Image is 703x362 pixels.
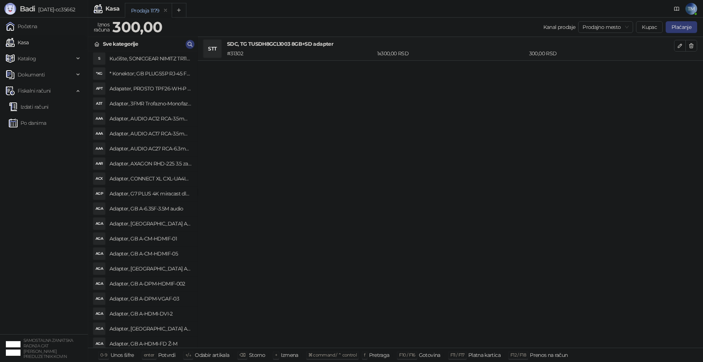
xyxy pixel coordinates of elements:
[93,338,105,350] div: AGA
[109,263,191,275] h4: Adapter, [GEOGRAPHIC_DATA] A-CMU3-LAN-05 hub
[35,6,75,13] span: [DATE]-cc35662
[93,53,105,64] div: S
[227,40,674,48] h4: SDC, TG TUSDH8GCL1003 8GB+SD adapter
[18,83,51,98] span: Fiskalni računi
[172,3,186,18] button: Add tab
[6,341,21,356] img: 64x64-companyLogo-ae27db6e-dfce-48a1-b68e-83471bd1bffd.png
[93,248,105,260] div: AGA
[281,350,298,360] div: Izmena
[109,248,191,260] h4: Adapter, GB A-CM-HDMIF-05
[636,21,663,33] button: Kupac
[275,352,277,358] span: +
[93,143,105,154] div: AAA
[93,158,105,169] div: AAR
[100,352,107,358] span: 0-9
[109,188,191,199] h4: Adapter, G7 PLUS 4K miracast dlna airplay za TV
[93,83,105,94] div: APT
[93,233,105,245] div: AGA
[93,203,105,214] div: AGA
[18,51,36,66] span: Katalog
[93,293,105,305] div: AGA
[109,128,191,139] h4: Adapter, AUDIO AC17 RCA-3.5mm stereo
[161,7,170,14] button: remove
[204,40,221,57] div: STT
[109,173,191,184] h4: Adapter, CONNECT XL CXL-UA4IN1 putni univerzalni
[4,3,16,15] img: Logo
[376,49,528,57] div: 1 x 300,00 RSD
[111,350,134,360] div: Unos šifre
[93,263,105,275] div: AGA
[185,352,191,358] span: ↑/↓
[468,350,501,360] div: Platna kartica
[109,68,191,79] h4: * Konektor; GB PLUG5SP RJ-45 FTP Kat.5
[88,51,197,348] div: grid
[9,100,49,114] a: Izdati računi
[6,19,37,34] a: Početna
[510,352,526,358] span: F12 / F18
[195,350,229,360] div: Odabir artikala
[109,308,191,320] h4: Adapter, GB A-HDMI-DVI-2
[543,23,576,31] div: Kanal prodaje
[671,3,682,15] a: Dokumentacija
[369,350,390,360] div: Pretraga
[109,338,191,350] h4: Adapter, GB A-HDMI-FD Ž-M
[109,98,191,109] h4: Adapter, 3FMR Trofazno-Monofazni
[528,49,676,57] div: 300,00 RSD
[105,6,119,12] div: Kasa
[93,173,105,184] div: ACX
[93,98,105,109] div: A3T
[93,188,105,199] div: AGP
[112,18,162,36] strong: 300,00
[109,278,191,290] h4: Adapter, GB A-DPM-HDMIF-002
[109,113,191,124] h4: Adapter, AUDIO AC12 RCA-3.5mm mono
[92,20,111,34] div: Iznos računa
[239,352,245,358] span: ⌫
[131,7,159,15] div: Prodaja 1179
[530,350,568,360] div: Prenos na račun
[109,218,191,229] h4: Adapter, [GEOGRAPHIC_DATA] A-AC-UKEU-001 UK na EU 7.5A
[6,35,29,50] a: Kasa
[109,83,191,94] h4: Adapater, PROSTO TPF26-WH-P razdelnik
[109,323,191,335] h4: Adapter, [GEOGRAPHIC_DATA] A-HDMI-FC Ž-M
[158,350,176,360] div: Potvrdi
[109,53,191,64] h4: Kućište, SONICGEAR NIMITZ TR1100 belo BEZ napajanja
[109,158,191,169] h4: Adapter, AXAGON RHD-225 3.5 za 2x2.5
[109,233,191,245] h4: Adapter, GB A-CM-HDMIF-01
[249,350,265,360] div: Storno
[103,40,138,48] div: Sve kategorije
[450,352,465,358] span: F11 / F17
[685,3,697,15] span: TM
[364,352,365,358] span: f
[109,293,191,305] h4: Adapter, GB A-DPM-VGAF-03
[666,21,697,33] button: Plaćanje
[93,128,105,139] div: AAA
[18,67,45,82] span: Dokumenti
[93,278,105,290] div: AGA
[399,352,415,358] span: F10 / F16
[23,338,73,359] small: SAMOSTALNA ZANATSKA RADNJA CAT [PERSON_NAME] PREDUZETNIK KOVIN
[419,350,440,360] div: Gotovina
[583,22,629,33] span: Prodajno mesto
[226,49,376,57] div: # 31302
[308,352,357,358] span: ⌘ command / ⌃ control
[20,4,35,13] span: Badi
[93,218,105,229] div: AGA
[93,323,105,335] div: AGA
[109,143,191,154] h4: Adapter, AUDIO AC27 RCA-6.3mm stereo
[144,352,155,358] span: enter
[9,116,46,130] a: Po danima
[109,203,191,214] h4: Adapter, GB A-6.35F-3.5M audio
[93,113,105,124] div: AAA
[93,308,105,320] div: AGA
